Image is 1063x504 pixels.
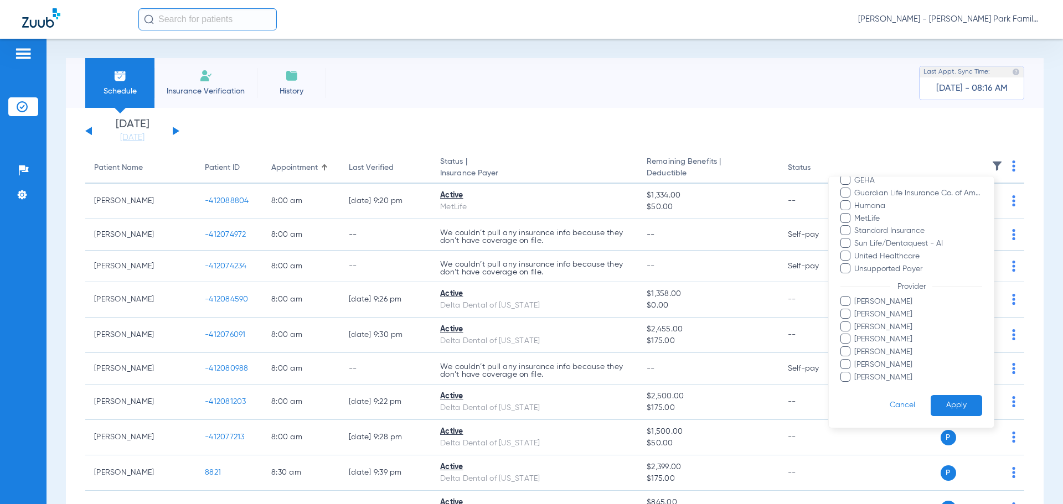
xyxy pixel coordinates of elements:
span: [PERSON_NAME] [854,372,982,383]
span: GEHA [854,175,982,186]
span: [PERSON_NAME] [854,334,982,345]
span: United Healthcare [854,251,982,262]
button: Apply [931,395,982,417]
span: MetLife [854,213,982,225]
span: [PERSON_NAME] [854,346,982,358]
button: Cancel [874,395,931,417]
span: Provider [890,283,932,290]
span: Humana [854,200,982,212]
span: [PERSON_NAME] [854,296,982,308]
span: Guardian Life Insurance Co. of America [854,188,982,199]
span: Unsupported Payer [854,263,982,275]
span: [PERSON_NAME] [854,321,982,333]
span: [PERSON_NAME] [854,359,982,371]
span: [PERSON_NAME] [854,309,982,320]
span: Sun Life/Dentaquest - AI [854,238,982,250]
span: Standard Insurance [854,225,982,237]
